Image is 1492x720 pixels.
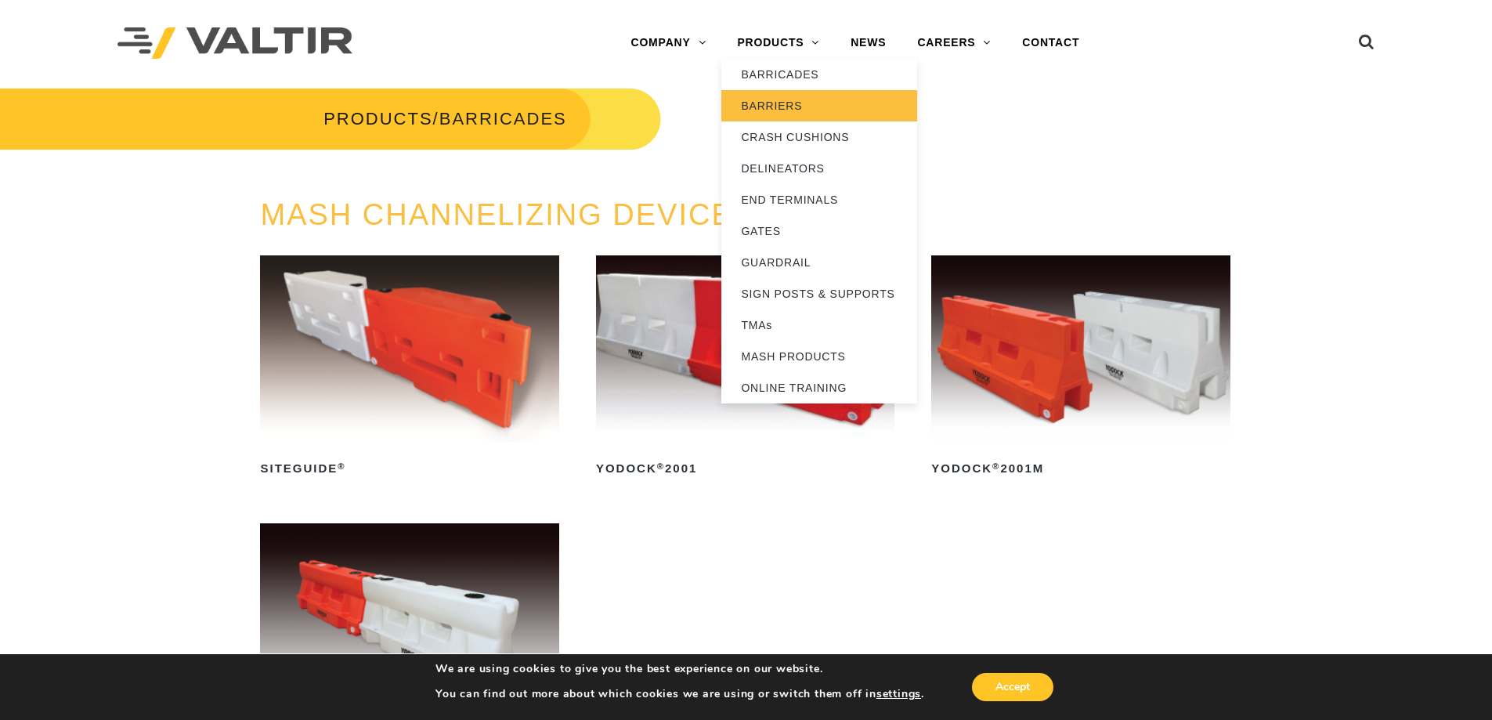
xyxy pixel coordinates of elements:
[260,198,754,231] a: MASH CHANNELIZING DEVICES
[596,255,894,481] a: Yodock®2001
[596,255,894,442] img: Yodock 2001 Water Filled Barrier and Barricade
[721,59,917,90] a: BARRICADES
[931,456,1230,481] h2: Yodock 2001M
[721,372,917,403] a: ONLINE TRAINING
[435,662,924,676] p: We are using cookies to give you the best experience on our website.
[260,255,558,481] a: SiteGuide®
[435,687,924,701] p: You can find out more about which cookies we are using or switch them off in .
[721,341,917,372] a: MASH PRODUCTS
[338,461,345,471] sup: ®
[835,27,901,59] a: NEWS
[721,247,917,278] a: GUARDRAIL
[721,121,917,153] a: CRASH CUSHIONS
[721,27,835,59] a: PRODUCTS
[721,278,917,309] a: SIGN POSTS & SUPPORTS
[117,27,352,60] img: Valtir
[721,153,917,184] a: DELINEATORS
[876,687,921,701] button: settings
[596,456,894,481] h2: Yodock 2001
[260,456,558,481] h2: SiteGuide
[323,109,432,128] a: PRODUCTS
[992,461,1000,471] sup: ®
[615,27,721,59] a: COMPANY
[721,215,917,247] a: GATES
[972,673,1053,701] button: Accept
[931,255,1230,481] a: Yodock®2001M
[721,184,917,215] a: END TERMINALS
[439,109,567,128] span: BARRICADES
[721,309,917,341] a: TMAs
[721,90,917,121] a: BARRIERS
[1006,27,1095,59] a: CONTACT
[901,27,1006,59] a: CAREERS
[657,461,665,471] sup: ®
